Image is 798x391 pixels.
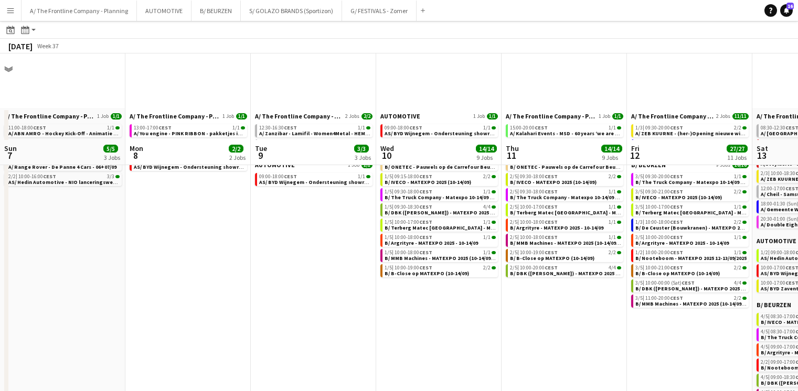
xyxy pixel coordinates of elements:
[284,124,297,131] span: CEST
[609,235,616,240] span: 1/1
[635,179,751,186] span: B/ The Truck Company - Matexpo 10-14/09 2025
[635,194,722,201] span: B/ IVECO - MATEXPO 2025 (10-14/09)
[419,173,432,180] span: CEST
[510,270,638,277] span: B/ DBK (De Bruyker - Kemp) - MATEXPO 2025 - 10-14/09
[392,173,393,180] span: |
[761,344,770,350] span: 4/5
[645,265,683,270] span: 10:00-21:00
[419,249,432,256] span: CEST
[8,179,202,186] span: AS/ Hedin Automotive - NIO lanceringsweekend - 30-31/08, 06-07/09 en 13-14/09
[517,264,519,271] span: |
[483,174,491,179] span: 2/2
[134,130,326,137] span: A/ You engine - PINK RIBBON - pakketjes inpakken/samenstellen (5 + 8/09/25)
[635,296,644,301] span: 3/5
[385,189,393,194] span: 1/5
[670,264,683,271] span: CEST
[483,204,491,210] span: 4/4
[255,112,373,161] div: A/ The Frontline Company - Planning2 Jobs2/212:30-16:30CEST1/1A/ Zanzibar - Lamifil - Women4Metal...
[506,112,623,120] a: A/ The Frontline Company - Planning1 Job1/1
[635,203,747,215] a: 3/5|10:00-17:00CEST1/1B/ Terberg Matec [GEOGRAPHIC_DATA] - Matexpo 10-14/09 2025
[130,112,220,120] span: A/ The Frontline Company - Planning
[419,234,432,241] span: CEST
[635,173,747,185] a: 3/5|09:30-20:00CEST1/1B/ The Truck Company - Matexpo 10-14/09 2025
[599,113,610,120] span: 1 Job
[520,204,558,210] span: 10:00-17:00
[342,1,417,21] button: G/ FESTIVALS - Zomer
[506,144,519,153] span: Thu
[506,146,623,279] div: B/ BEURZEN8 Jobs13/132/2|08:30-17:00CEST1/1B/ ONETEC - Pauwels op de Carrefour Beurs in [GEOGRAPH...
[385,219,496,231] a: 1/5|10:00-17:00CEST1/1B/ Terberg Matec [GEOGRAPHIC_DATA] - Matexpo 10-14/09 2025
[734,296,741,301] span: 2/2
[385,179,471,186] span: B/ IVECO - MATEXPO 2025 (10-14/09)
[380,112,420,120] span: AUTOMOTIVE
[380,112,498,146] div: AUTOMOTIVE1 Job1/109:00-18:00CEST1/1AS/ BYD Wijnegem - Ondersteuning showroom
[670,203,683,210] span: CEST
[545,173,558,180] span: CEST
[643,173,644,180] span: |
[4,144,17,153] span: Sun
[768,359,770,365] span: |
[768,313,770,320] span: |
[259,174,297,179] span: 09:00-18:00
[517,188,519,195] span: |
[635,189,644,194] span: 3/5
[130,144,143,153] span: Mon
[4,112,95,120] span: A/ The Frontline Company - Planning
[645,174,683,179] span: 09:30-20:00
[670,124,683,131] span: CEST
[635,204,644,210] span: 3/5
[483,220,491,225] span: 1/1
[483,189,491,194] span: 1/1
[16,173,17,180] span: |
[510,219,621,231] a: 2/5|10:00-18:00CEST1/1B/ Argrityre - MATEXPO 2025 - 10-14/09
[768,170,770,177] span: |
[385,203,496,215] a: 1/5|09:30-18:30CEST4/4B/ DBK ([PERSON_NAME]) - MATEXPO 2025 - 10-14/09
[510,194,625,201] span: B/ The Truck Company - Matexpo 10-14/09 2025
[130,112,247,120] a: A/ The Frontline Company - Planning1 Job1/1
[643,124,644,131] span: |
[385,250,393,255] span: 1/5
[380,112,498,120] a: AUTOMOTIVE1 Job1/1
[510,224,603,231] span: B/ Argrityre - MATEXPO 2025 - 10-14/09
[645,125,683,131] span: 09:30-20:00
[43,173,56,180] span: CEST
[761,314,770,319] span: 4/5
[635,279,747,291] a: 3/5|10:00-00:00 (Sat)CEST4/4B/ DBK ([PERSON_NAME]) - MATEXPO 2025 - 10-14/09
[635,280,644,286] span: 3/5
[358,125,365,131] span: 1/1
[786,3,794,9] span: 16
[643,264,644,271] span: |
[395,235,432,240] span: 10:00-18:00
[395,250,432,255] span: 10:00-18:00
[635,235,644,240] span: 3/5
[609,250,616,255] span: 2/2
[380,146,498,279] div: B/ BEURZEN8 Jobs13/131/2|08:30-18:00CEST1/1B/ ONETEC - Pauwels op de Carrefour Beurs in [GEOGRAPH...
[392,188,393,195] span: |
[635,174,644,179] span: 3/5
[510,130,669,137] span: A/ Kalahari Events - MSD - 60 years ‘we are Belgium’
[510,234,621,246] a: 2/5|10:00-18:00CEST1/1B/ MMB Machines - MATEXPO 2025 (10-14/09/25)
[222,113,234,120] span: 1 Job
[517,249,519,256] span: |
[645,189,683,194] span: 09:30-21:00
[510,124,621,136] a: 15:00-20:00CEST1/1A/ Kalahari Events - MSD - 60 years ‘we are [GEOGRAPHIC_DATA]’
[385,188,496,200] a: 1/5|09:30-18:00CEST1/1B/ The Truck Company - Matexpo 10-14/09 2025
[761,360,770,365] span: 2/2
[631,112,714,120] span: A/ The Frontline Company - Planning
[8,174,17,179] span: 2/2
[734,125,741,131] span: 2/2
[670,188,683,195] span: CEST
[385,204,393,210] span: 1/5
[768,343,770,350] span: |
[520,220,558,225] span: 10:00-18:00
[545,264,558,271] span: CEST
[483,235,491,240] span: 1/1
[609,174,616,179] span: 2/2
[392,234,393,241] span: |
[506,112,597,120] span: A/ The Frontline Company - Planning
[8,173,120,185] a: 2/2|10:00-16:00CEST3/3AS/ Hedin Automotive - NIO lanceringsweekend - 30-31/08, 06-07/09 en 13-14/09
[761,329,770,334] span: 4/5
[506,112,623,146] div: A/ The Frontline Company - Planning1 Job1/115:00-20:00CEST1/1A/ Kalahari Events - MSD - 60 years ...
[255,144,267,153] span: Tue
[361,113,373,120] span: 2/2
